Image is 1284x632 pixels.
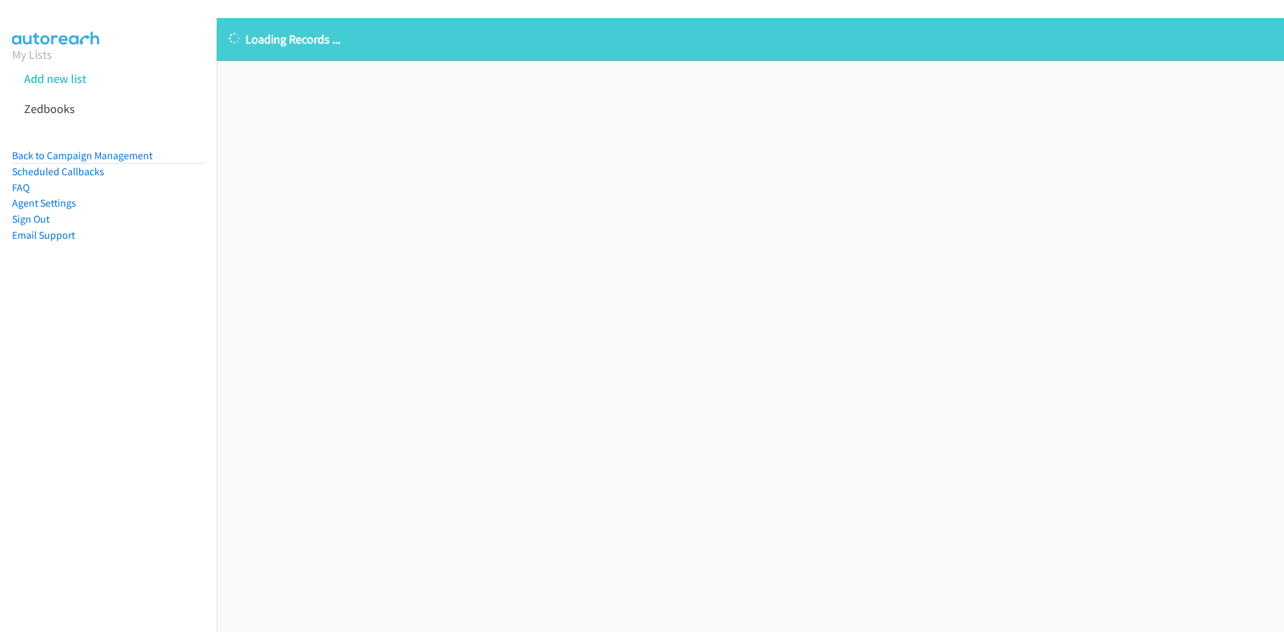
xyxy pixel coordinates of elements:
[229,30,1272,48] p: Loading Records ...
[12,165,104,178] a: Scheduled Callbacks
[12,213,49,225] a: Sign Out
[12,197,76,209] a: Agent Settings
[12,229,75,241] a: Email Support
[12,181,29,194] a: FAQ
[24,101,75,116] a: Zedbooks
[12,149,152,162] a: Back to Campaign Management
[24,71,86,86] a: Add new list
[12,47,52,62] a: My Lists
